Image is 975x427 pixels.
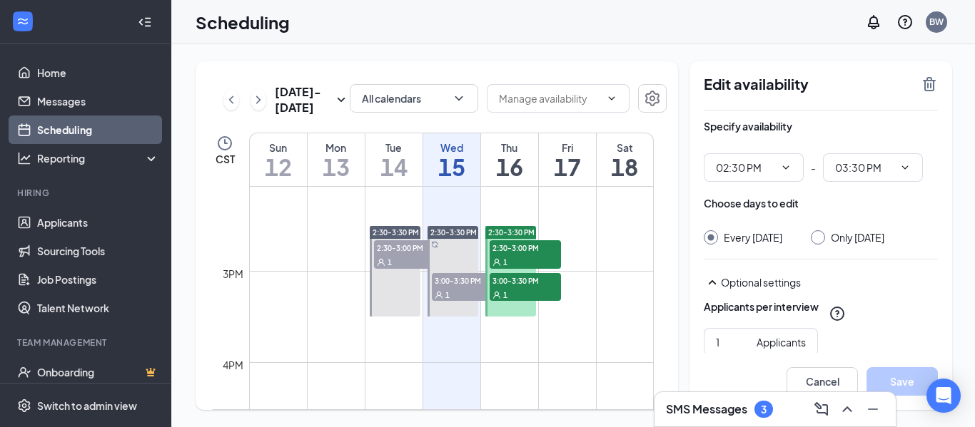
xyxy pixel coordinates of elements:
[16,14,30,29] svg: WorkstreamLogo
[224,91,238,108] svg: ChevronLeft
[423,155,480,179] h1: 15
[308,133,365,186] a: October 13, 2025
[435,291,443,299] svg: User
[490,240,561,254] span: 2:30-3:00 PM
[862,398,884,421] button: Minimize
[17,187,156,199] div: Hiring
[308,140,365,155] div: Mon
[431,241,438,248] svg: Sync
[365,133,423,186] a: October 14, 2025
[539,140,596,155] div: Fri
[445,290,450,300] span: 1
[481,140,538,155] div: Thu
[757,334,806,350] div: Applicants
[704,153,938,182] div: -
[704,274,938,291] div: Optional settings
[606,93,617,104] svg: ChevronDown
[499,91,600,106] input: Manage availability
[452,91,466,106] svg: ChevronDown
[350,84,478,113] button: All calendarsChevronDown
[704,274,721,291] svg: SmallChevronUp
[250,155,307,179] h1: 12
[899,162,911,173] svg: ChevronDown
[644,90,661,107] svg: Settings
[37,294,159,322] a: Talent Network
[430,227,477,237] span: 2:30-3:30 PM
[365,140,423,155] div: Tue
[488,227,535,237] span: 2:30-3:30 PM
[539,133,596,186] a: October 17, 2025
[251,89,266,110] button: ChevronRight
[492,258,501,267] svg: User
[377,258,385,267] svg: User
[597,133,654,186] a: October 18, 2025
[492,291,501,299] svg: User
[503,257,507,267] span: 1
[724,230,782,245] div: Every [DATE]
[37,151,160,165] div: Reporting
[373,227,419,237] span: 2:30-3:30 PM
[333,91,350,108] svg: SmallChevronDown
[503,290,507,300] span: 1
[704,76,912,93] h2: Edit availability
[761,403,767,416] div: 3
[638,84,667,115] a: Settings
[704,196,799,210] div: Choose days to edit
[365,155,423,179] h1: 14
[638,84,667,113] button: Settings
[37,115,159,144] a: Scheduling
[780,162,792,173] svg: ChevronDown
[37,265,159,294] a: Job Postings
[864,401,881,418] svg: Minimize
[388,257,392,267] span: 1
[481,133,538,186] a: October 16, 2025
[308,155,365,179] h1: 13
[37,237,159,265] a: Sourcing Tools
[896,14,914,31] svg: QuestionInfo
[926,379,961,413] div: Open Intercom Messenger
[17,151,31,165] svg: Analysis
[813,401,830,418] svg: ComposeMessage
[275,84,333,115] h3: [DATE] - [DATE]
[220,357,246,373] div: 4pm
[481,155,538,179] h1: 16
[839,401,856,418] svg: ChevronUp
[37,358,159,386] a: OnboardingCrown
[220,266,246,282] div: 3pm
[865,14,882,31] svg: Notifications
[921,76,938,93] svg: TrashOutline
[37,58,159,87] a: Home
[929,16,944,28] div: BW
[867,367,938,396] button: Save
[829,305,846,322] svg: QuestionInfo
[37,208,159,237] a: Applicants
[251,91,266,108] svg: ChevronRight
[216,135,233,152] svg: Clock
[432,273,503,287] span: 3:00-3:30 PM
[423,140,480,155] div: Wed
[704,119,792,133] div: Specify availability
[831,230,884,245] div: Only [DATE]
[138,15,152,29] svg: Collapse
[17,398,31,413] svg: Settings
[223,89,239,110] button: ChevronLeft
[787,367,858,396] button: Cancel
[666,401,747,417] h3: SMS Messages
[721,275,938,289] div: Optional settings
[490,273,561,287] span: 3:00-3:30 PM
[597,140,654,155] div: Sat
[704,299,819,314] div: Applicants per interview
[37,87,159,115] a: Messages
[423,133,480,186] a: October 15, 2025
[810,398,833,421] button: ComposeMessage
[216,152,235,166] span: CST
[836,398,859,421] button: ChevronUp
[539,155,596,179] h1: 17
[597,155,654,179] h1: 18
[196,10,290,34] h1: Scheduling
[37,398,137,413] div: Switch to admin view
[250,140,307,155] div: Sun
[250,133,307,186] a: October 12, 2025
[17,336,156,349] div: Team Management
[374,240,445,254] span: 2:30-3:00 PM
